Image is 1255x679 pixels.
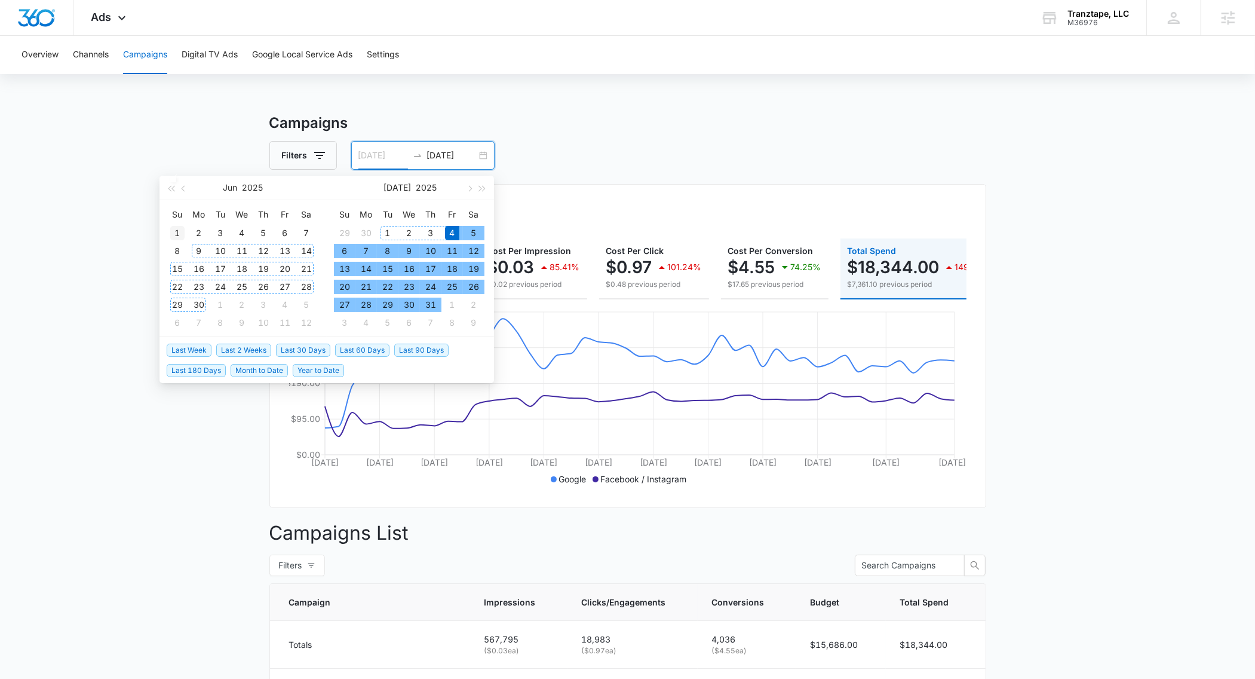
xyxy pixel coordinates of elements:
[188,242,210,260] td: 2025-06-09
[235,226,249,240] div: 4
[900,596,949,608] span: Total Spend
[213,298,228,312] div: 1
[253,278,274,296] td: 2025-06-26
[712,596,765,608] span: Conversions
[299,316,314,330] div: 12
[231,260,253,278] td: 2025-06-18
[441,314,463,332] td: 2025-08-08
[296,296,317,314] td: 2025-07-05
[463,260,484,278] td: 2025-07-19
[359,262,373,276] div: 14
[398,278,420,296] td: 2025-07-23
[467,244,481,258] div: 12
[299,262,314,276] div: 21
[402,316,416,330] div: 6
[463,278,484,296] td: 2025-07-26
[398,242,420,260] td: 2025-07-09
[420,242,441,260] td: 2025-07-10
[402,244,416,258] div: 9
[210,296,231,314] td: 2025-07-01
[286,378,320,388] tspan: $190.00
[188,205,210,224] th: Mo
[467,298,481,312] div: 2
[463,224,484,242] td: 2025-07-05
[192,262,206,276] div: 16
[253,242,274,260] td: 2025-06-12
[487,279,580,290] p: $0.02 previous period
[484,596,536,608] span: Impressions
[278,298,292,312] div: 4
[424,280,438,294] div: 24
[398,224,420,242] td: 2025-07-02
[441,296,463,314] td: 2025-08-01
[170,262,185,276] div: 15
[235,262,249,276] div: 18
[269,555,325,576] button: Filters
[358,149,408,162] input: Start date
[377,224,398,242] td: 2025-07-01
[355,260,377,278] td: 2025-07-14
[463,296,484,314] td: 2025-08-02
[441,205,463,224] th: Fr
[413,151,422,160] span: to
[424,226,438,240] div: 3
[253,296,274,314] td: 2025-07-03
[253,205,274,224] th: Th
[377,242,398,260] td: 2025-07-08
[123,36,167,74] button: Campaigns
[334,260,355,278] td: 2025-07-13
[398,205,420,224] th: We
[467,226,481,240] div: 5
[167,205,188,224] th: Su
[337,262,352,276] div: 13
[955,263,986,271] p: 149.2%
[274,260,296,278] td: 2025-06-20
[377,278,398,296] td: 2025-07-22
[424,298,438,312] div: 31
[170,280,185,294] div: 22
[872,457,900,467] tspan: [DATE]
[210,224,231,242] td: 2025-06-03
[235,244,249,258] div: 11
[585,457,612,467] tspan: [DATE]
[413,151,422,160] span: swap-right
[274,224,296,242] td: 2025-06-06
[848,279,986,290] p: $7,361.10 previous period
[359,226,373,240] div: 30
[167,296,188,314] td: 2025-06-29
[420,278,441,296] td: 2025-07-24
[299,280,314,294] div: 28
[463,314,484,332] td: 2025-08-09
[256,298,271,312] div: 3
[886,621,986,669] td: $18,344.00
[192,244,206,258] div: 9
[445,226,459,240] div: 4
[445,316,459,330] div: 8
[427,149,477,162] input: End date
[231,205,253,224] th: We
[964,555,986,576] button: search
[366,457,393,467] tspan: [DATE]
[694,457,722,467] tspan: [DATE]
[381,316,395,330] div: 5
[334,278,355,296] td: 2025-07-20
[668,263,702,271] p: 101.24%
[441,242,463,260] td: 2025-07-11
[293,364,344,377] span: Year to Date
[289,596,438,608] span: Campaign
[170,298,185,312] div: 29
[274,296,296,314] td: 2025-07-04
[445,244,459,258] div: 11
[334,314,355,332] td: 2025-08-03
[420,260,441,278] td: 2025-07-17
[231,224,253,242] td: 2025-06-04
[487,246,572,256] span: Cost Per Impression
[355,205,377,224] th: Mo
[337,298,352,312] div: 27
[337,244,352,258] div: 6
[381,280,395,294] div: 22
[606,258,652,277] p: $0.97
[334,242,355,260] td: 2025-07-06
[188,278,210,296] td: 2025-06-23
[811,596,854,608] span: Budget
